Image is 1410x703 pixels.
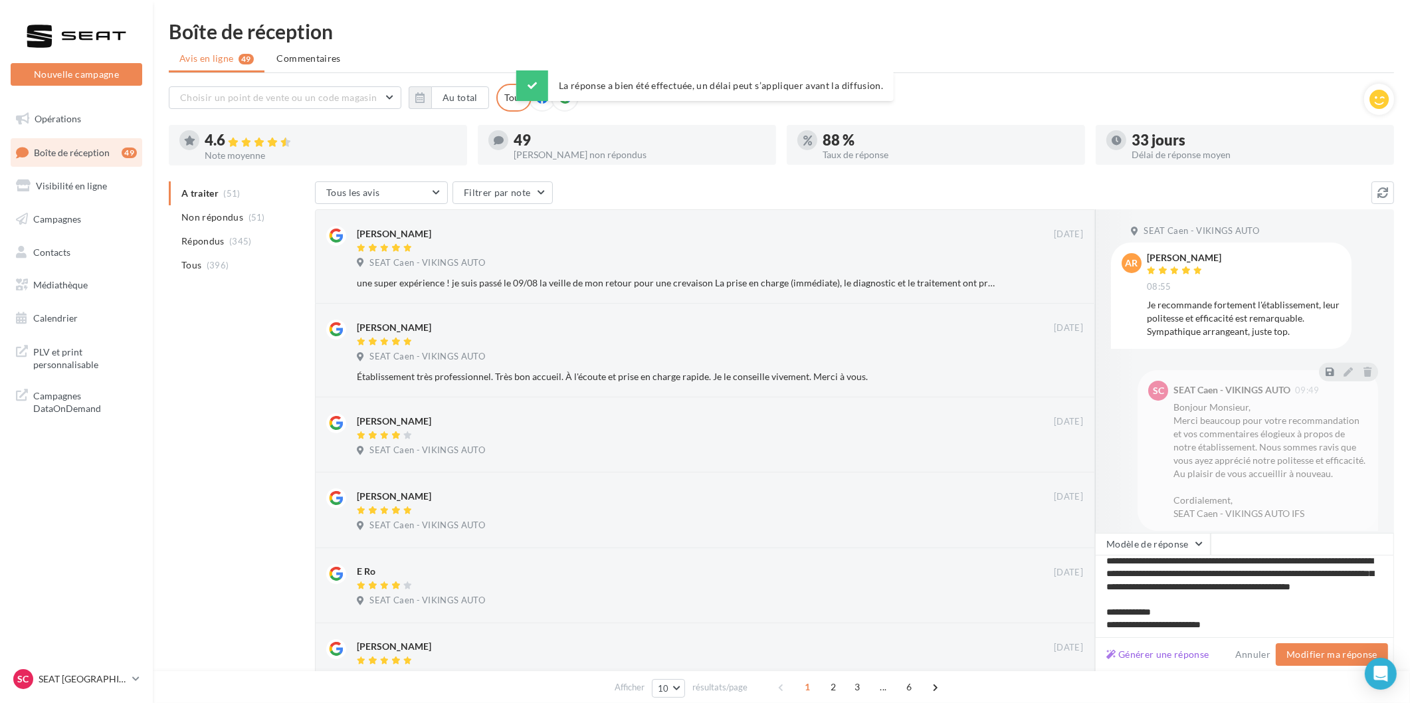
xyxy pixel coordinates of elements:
a: PLV et print personnalisable [8,338,145,377]
div: [PERSON_NAME] [357,321,431,334]
a: SC SEAT [GEOGRAPHIC_DATA] [11,666,142,692]
div: 88 % [823,133,1074,148]
span: [DATE] [1054,491,1083,503]
span: 1 [797,676,818,698]
span: AR [1126,256,1138,270]
span: [DATE] [1054,322,1083,334]
span: Campagnes [33,213,81,225]
span: Campagnes DataOnDemand [33,387,137,415]
div: [PERSON_NAME] [357,490,431,503]
span: SEAT Caen - VIKINGS AUTO [369,257,485,269]
button: Modifier ma réponse [1276,643,1388,666]
button: Choisir un point de vente ou un code magasin [169,86,401,109]
span: SEAT Caen - VIKINGS AUTO [369,595,485,607]
button: Ignorer [1040,593,1084,612]
div: Boîte de réception [169,21,1394,41]
div: [PERSON_NAME] [357,415,431,428]
span: Non répondus [181,211,243,224]
button: 10 [652,679,686,698]
span: PLV et print personnalisable [33,343,137,371]
button: Ignorer [1040,518,1084,537]
div: une super expérience ! je suis passé le 09/08 la veille de mon retour pour une crevaison La prise... [357,276,997,290]
span: SEAT Caen - VIKINGS AUTO [369,520,485,532]
button: Annuler [1230,647,1276,662]
div: [PERSON_NAME] [1147,253,1221,262]
a: Boîte de réception49 [8,138,145,167]
div: Bonjour Monsieur, Merci beaucoup pour votre recommandation et vos commentaires élogieux à propos ... [1173,401,1367,520]
span: 3 [847,676,868,698]
a: Visibilité en ligne [8,172,145,200]
button: Ignorer [1040,443,1084,461]
span: Visibilité en ligne [36,180,107,191]
span: SEAT Caen - VIKINGS AUTO [369,670,485,682]
div: E Ro [357,565,375,578]
span: Répondus [181,235,225,248]
span: Opérations [35,113,81,124]
span: 08:55 [1147,281,1171,293]
a: Médiathèque [8,271,145,299]
div: La réponse a bien été effectuée, un délai peut s’appliquer avant la diffusion. [516,70,894,101]
button: Ignorer [1040,668,1084,687]
span: [DATE] [1054,229,1083,241]
button: Modèle de réponse [1095,533,1211,555]
button: Au total [431,86,489,109]
span: SC [1153,384,1164,397]
div: 33 jours [1132,133,1383,148]
button: Filtrer par note [453,181,553,204]
span: Calendrier [33,312,78,324]
span: (345) [229,236,252,247]
span: Afficher [615,681,645,694]
a: Campagnes [8,205,145,233]
div: 4.6 [205,133,456,148]
a: Calendrier [8,304,145,332]
div: [PERSON_NAME] [357,640,431,653]
span: SC [18,672,29,686]
span: Contacts [33,246,70,257]
span: 10 [658,683,669,694]
span: SEAT Caen - VIKINGS AUTO [1144,225,1259,237]
button: Nouvelle campagne [11,63,142,86]
div: SEAT Caen - VIKINGS AUTO [1173,385,1290,395]
button: Au total [409,86,489,109]
span: Choisir un point de vente ou un code magasin [180,92,377,103]
div: Délai de réponse moyen [1132,150,1383,159]
span: SEAT Caen - VIKINGS AUTO [369,445,485,456]
span: (51) [249,212,265,223]
div: [PERSON_NAME] non répondus [514,150,765,159]
a: Opérations [8,105,145,133]
div: Établissement très professionnel. Très bon accueil. À l'écoute et prise en charge rapide. Je le c... [357,370,997,383]
span: [DATE] [1054,416,1083,428]
span: (396) [207,260,229,270]
button: Générer une réponse [1101,647,1215,662]
button: Ignorer [1039,274,1083,292]
span: 6 [898,676,920,698]
p: SEAT [GEOGRAPHIC_DATA] [39,672,127,686]
span: résultats/page [692,681,748,694]
div: 49 [122,148,137,158]
div: [PERSON_NAME] [357,227,431,241]
span: SEAT Caen - VIKINGS AUTO [369,351,485,363]
div: 49 [514,133,765,148]
span: ... [872,676,894,698]
a: Campagnes DataOnDemand [8,381,145,421]
span: Tous [181,258,201,272]
div: Je recommande fortement l'établissement, leur politesse et efficacité est remarquable. Sympathiqu... [1147,298,1341,338]
div: Note moyenne [205,151,456,160]
span: 09:49 [1295,386,1320,395]
span: Médiathèque [33,279,88,290]
span: 2 [823,676,844,698]
span: [DATE] [1054,567,1083,579]
button: Ignorer [1039,367,1083,386]
span: Tous les avis [326,187,380,198]
a: Contacts [8,239,145,266]
span: [DATE] [1054,642,1083,654]
span: Boîte de réception [34,146,110,157]
div: Tous [496,84,532,112]
div: Open Intercom Messenger [1365,658,1397,690]
span: Commentaires [277,52,341,65]
button: Tous les avis [315,181,448,204]
div: Taux de réponse [823,150,1074,159]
